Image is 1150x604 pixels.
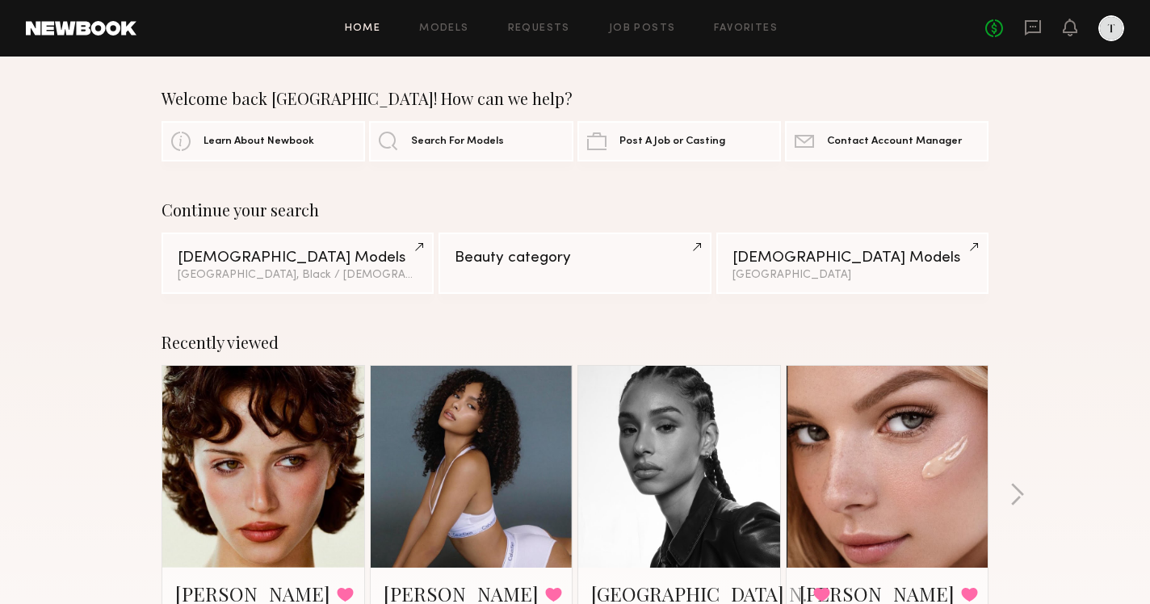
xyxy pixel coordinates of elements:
a: Job Posts [609,23,676,34]
a: Home [345,23,381,34]
a: Search For Models [369,121,573,161]
a: Models [419,23,468,34]
a: Learn About Newbook [162,121,365,161]
a: Contact Account Manager [785,121,988,161]
div: Welcome back [GEOGRAPHIC_DATA]! How can we help? [162,89,988,108]
span: Contact Account Manager [827,136,962,147]
a: Post A Job or Casting [577,121,781,161]
div: Continue your search [162,200,988,220]
a: Favorites [714,23,778,34]
div: [DEMOGRAPHIC_DATA] Models [732,250,972,266]
a: [DEMOGRAPHIC_DATA] Models[GEOGRAPHIC_DATA], Black / [DEMOGRAPHIC_DATA] [162,233,434,294]
a: Beauty category [439,233,711,294]
div: [GEOGRAPHIC_DATA], Black / [DEMOGRAPHIC_DATA] [178,270,418,281]
div: [GEOGRAPHIC_DATA] [732,270,972,281]
div: Beauty category [455,250,695,266]
a: Requests [508,23,570,34]
span: Post A Job or Casting [619,136,725,147]
div: Recently viewed [162,333,988,352]
span: Learn About Newbook [204,136,314,147]
a: [DEMOGRAPHIC_DATA] Models[GEOGRAPHIC_DATA] [716,233,988,294]
span: Search For Models [411,136,504,147]
div: [DEMOGRAPHIC_DATA] Models [178,250,418,266]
